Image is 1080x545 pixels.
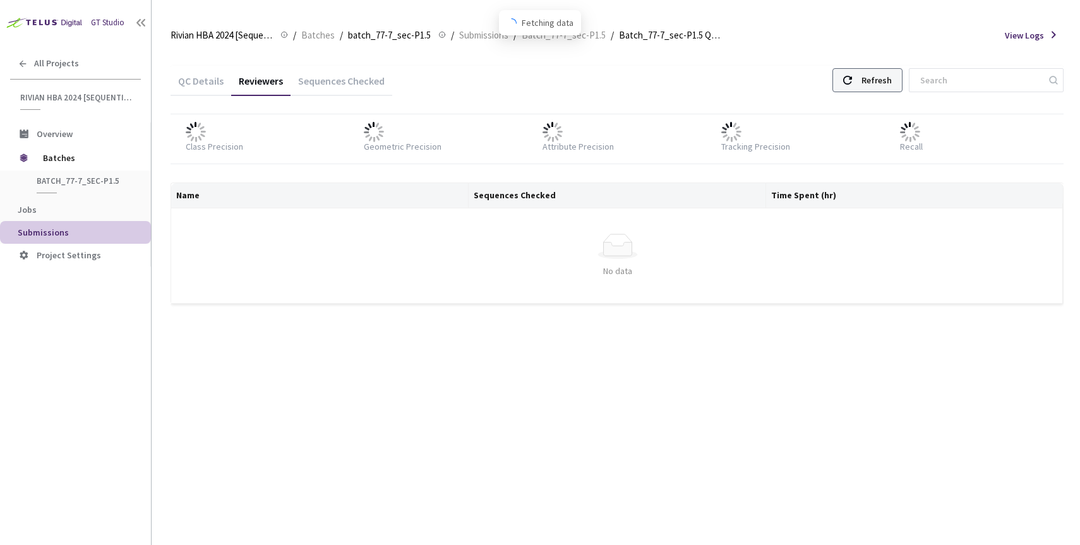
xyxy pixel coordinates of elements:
img: loader.gif [543,122,563,142]
img: loader.gif [186,122,206,142]
th: Sequences Checked [469,183,766,208]
div: No data [181,264,1053,278]
span: All Projects [34,58,79,69]
span: Submissions [459,28,508,43]
span: Batch_77-7_sec-P1.5 QC - [DATE] [619,28,721,43]
div: Attribute Precision [543,140,614,153]
a: Batch_77-7_sec-P1.5 [519,28,608,42]
span: Overview [37,128,73,140]
span: Fetching data [522,16,573,30]
div: Reviewers [231,75,291,96]
li: / [340,28,343,43]
div: Tracking Precision [721,140,790,153]
span: batch_77-7_sec-P1.5 [348,28,431,43]
span: View Logs [1005,28,1044,42]
span: Batches [43,145,129,171]
th: Name [171,183,469,208]
img: loader.gif [721,122,741,142]
span: Batches [301,28,335,43]
span: Project Settings [37,249,101,261]
div: Geometric Precision [364,140,441,153]
div: Sequences Checked [291,75,392,96]
th: Time Spent (hr) [766,183,1064,208]
span: Jobs [18,204,37,215]
img: loader.gif [900,122,920,142]
a: Batches [299,28,337,42]
span: Rivian HBA 2024 [Sequential] [171,28,273,43]
li: / [293,28,296,43]
span: Rivian HBA 2024 [Sequential] [20,92,133,103]
span: loading [507,18,517,28]
input: Search [913,69,1047,92]
li: / [451,28,454,43]
div: Refresh [861,69,892,92]
div: GT Studio [91,16,124,29]
a: Submissions [457,28,511,42]
div: QC Details [171,75,231,96]
div: Class Precision [186,140,243,153]
div: Recall [900,140,923,153]
span: Submissions [18,227,69,238]
li: / [611,28,614,43]
img: loader.gif [364,122,384,142]
span: batch_77-7_sec-P1.5 [37,176,130,186]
